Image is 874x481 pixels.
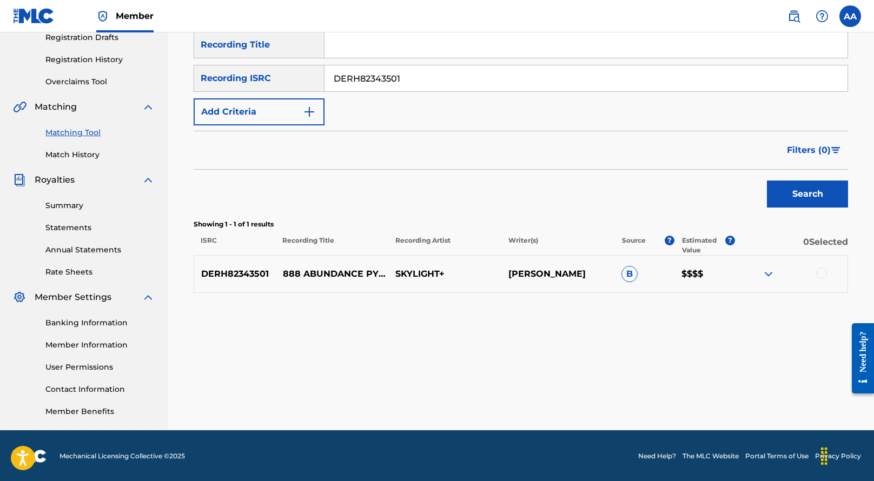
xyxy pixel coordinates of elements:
[622,236,646,255] p: Source
[194,31,848,213] form: Search Form
[674,268,734,280] p: $$$$
[45,406,155,417] a: Member Benefits
[45,339,155,351] a: Member Information
[816,10,829,23] img: help
[815,451,861,461] a: Privacy Policy
[303,105,316,118] img: 9d2ae6d4665cec9f34b9.svg
[501,236,614,255] p: Writer(s)
[45,149,155,161] a: Match History
[45,76,155,88] a: Overclaims Tool
[45,362,155,373] a: User Permissions
[142,291,155,304] img: expand
[831,147,840,153] img: filter
[388,236,501,255] p: Recording Artist
[13,450,47,463] img: logo
[35,173,75,186] span: Royalties
[13,101,27,113] img: Matching
[767,181,848,208] button: Search
[275,268,388,280] p: 888 ABUNDANCE PYRAMID
[638,451,676,461] a: Need Help?
[45,127,155,138] a: Matching Tool
[45,384,155,395] a: Contact Information
[839,5,861,27] div: User Menu
[142,101,155,113] img: expand
[665,236,674,245] span: ?
[35,101,77,113] span: Matching
[787,10,800,23] img: search
[501,268,614,280] p: [PERSON_NAME]
[35,291,111,304] span: Member Settings
[45,266,155,278] a: Rate Sheets
[783,5,805,27] a: Public Search
[194,219,848,229] p: Showing 1 - 1 of 1 results
[745,451,809,461] a: Portal Terms of Use
[816,440,833,472] div: Drag
[45,317,155,329] a: Banking Information
[820,429,874,481] iframe: Chat Widget
[45,32,155,43] a: Registration Drafts
[45,244,155,256] a: Annual Statements
[194,236,275,255] p: ISRC
[682,236,725,255] p: Estimated Value
[725,236,735,245] span: ?
[780,137,848,164] button: Filters (0)
[142,173,155,186] img: expand
[59,451,185,461] span: Mechanical Licensing Collective © 2025
[194,268,275,280] p: DERH82343501
[45,200,155,211] a: Summary
[811,5,833,27] div: Help
[13,291,26,304] img: Member Settings
[45,222,155,233] a: Statements
[194,98,325,125] button: Add Criteria
[388,268,501,280] p: SKYLIGHT+
[96,10,109,23] img: Top Rightsholder
[45,54,155,65] a: Registration History
[13,8,55,24] img: MLC Logo
[735,236,848,255] p: 0 Selected
[13,173,26,186] img: Royalties
[683,451,739,461] a: The MLC Website
[844,315,874,402] iframe: Resource Center
[116,10,154,22] span: Member
[621,266,638,282] span: B
[275,236,388,255] p: Recording Title
[787,144,831,157] span: Filters ( 0 )
[762,268,775,280] img: expand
